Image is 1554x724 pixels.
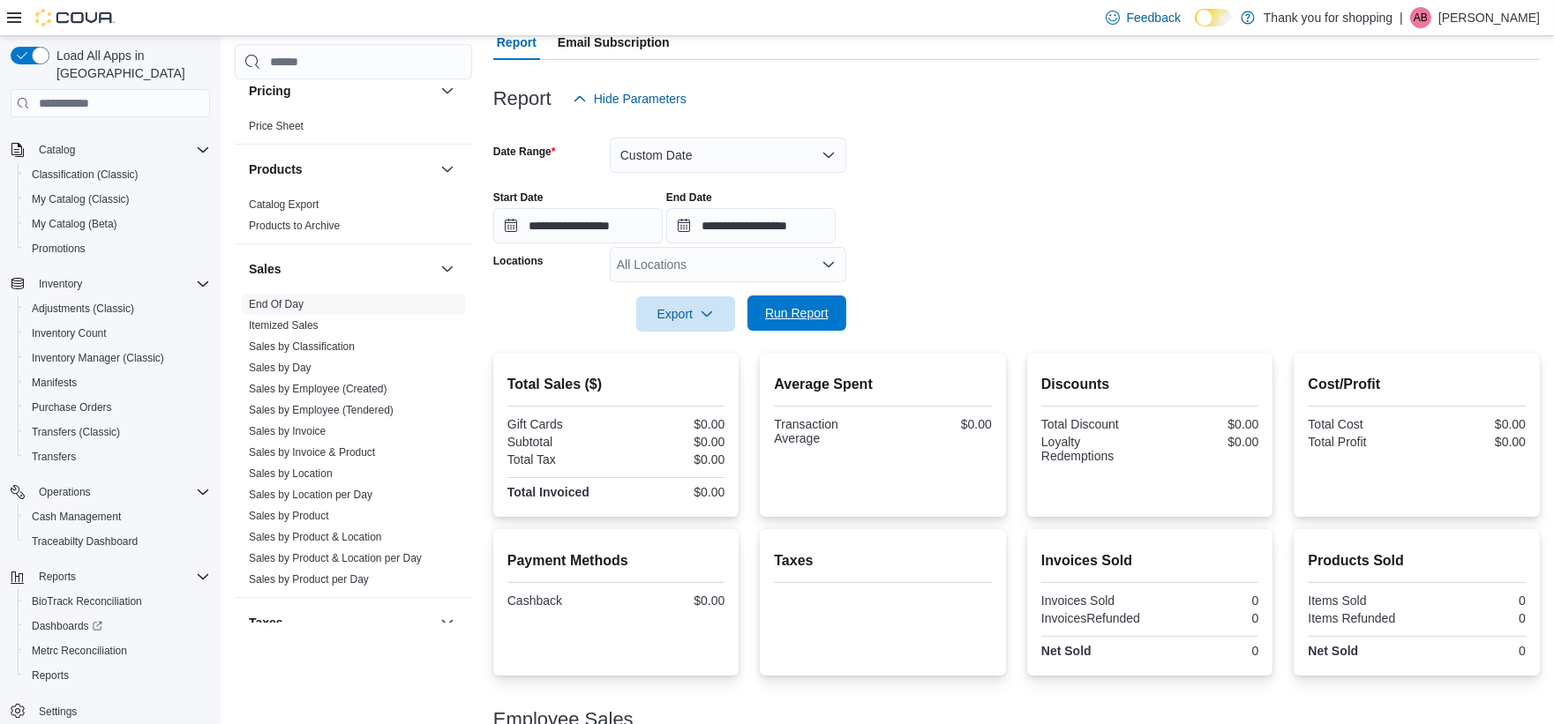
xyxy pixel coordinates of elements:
div: Cashback [507,593,612,608]
span: Transfers (Classic) [32,425,120,439]
a: Reports [25,665,76,686]
a: Adjustments (Classic) [25,298,141,319]
div: $0.00 [1421,435,1526,449]
a: Sales by Product per Day [249,573,369,586]
a: Sales by Classification [249,340,355,353]
p: [PERSON_NAME] [1438,7,1540,28]
a: Purchase Orders [25,397,119,418]
button: Open list of options [822,258,836,272]
span: Sales by Invoice & Product [249,445,375,459]
a: Sales by Employee (Created) [249,383,387,395]
a: Traceabilty Dashboard [25,531,145,552]
span: Classification (Classic) [25,164,210,185]
button: My Catalog (Beta) [18,212,217,236]
h3: Products [249,160,303,178]
div: Items Refunded [1308,611,1413,625]
span: AB [1414,7,1428,28]
span: Sales by Classification [249,340,355,354]
button: Catalog [32,139,82,160]
a: My Catalog (Classic) [25,189,137,210]
button: Inventory [4,272,217,296]
span: Classification (Classic) [32,168,139,182]
button: Hide Parameters [566,81,694,116]
span: Export [647,296,724,332]
div: $0.00 [619,435,724,449]
div: Products [235,194,472,243]
span: Sales by Employee (Created) [249,382,387,396]
span: Catalog [32,139,210,160]
p: | [1400,7,1403,28]
button: Taxes [437,612,458,633]
div: Total Cost [1308,417,1413,431]
button: Inventory Manager (Classic) [18,346,217,370]
span: End Of Day [249,297,304,311]
a: Inventory Manager (Classic) [25,347,171,369]
button: BioTrack Reconciliation [18,589,217,614]
span: My Catalog (Classic) [25,189,210,210]
span: Adjustments (Classic) [25,298,210,319]
h3: Taxes [249,614,283,631]
button: Sales [437,258,458,280]
button: Adjustments (Classic) [18,296,217,321]
a: Sales by Product & Location per Day [249,552,422,564]
h2: Cost/Profit [1308,374,1526,395]
h2: Products Sold [1308,550,1526,571]
span: Settings [39,705,77,719]
span: Run Report [765,304,829,322]
div: Loyalty Redemptions [1041,435,1146,463]
strong: Net Sold [1308,644,1358,658]
span: Sales by Day [249,361,312,375]
button: Transfers (Classic) [18,420,217,444]
a: Sales by Invoice [249,425,326,437]
h2: Taxes [774,550,992,571]
span: Itemized Sales [249,318,319,332]
button: Metrc Reconciliation [18,638,217,663]
button: Custom Date [610,138,846,173]
button: Pricing [249,82,433,100]
span: Cash Management [32,510,121,524]
button: Traceabilty Dashboard [18,529,217,554]
h3: Sales [249,260,282,278]
span: Report [497,25,537,60]
button: Reports [18,663,217,688]
div: $0.00 [619,593,724,608]
span: Sales by Product per Day [249,572,369,586]
div: Subtotal [507,435,612,449]
span: Metrc Reconciliation [25,640,210,661]
span: Sales by Product & Location [249,530,382,544]
span: Transfers (Classic) [25,422,210,443]
input: Dark Mode [1195,9,1232,27]
a: Sales by Employee (Tendered) [249,404,394,416]
span: Email Subscription [558,25,670,60]
span: Promotions [32,242,86,256]
span: Settings [32,700,210,722]
span: Reports [32,668,69,683]
strong: Net Sold [1041,644,1092,658]
div: Ariana Brown [1410,7,1431,28]
span: Sales by Product [249,509,329,523]
span: Inventory Manager (Classic) [25,347,210,369]
a: Products to Archive [249,220,340,232]
button: Taxes [249,614,433,631]
div: $0.00 [1153,435,1258,449]
button: Transfers [18,444,217,469]
label: Start Date [493,190,544,205]
button: Catalog [4,138,217,162]
div: InvoicesRefunded [1041,611,1146,625]
button: Reports [32,566,83,587]
span: Catalog Export [249,198,319,212]
span: Traceabilty Dashboard [25,531,210,552]
div: 0 [1421,593,1526,608]
div: Pricing [235,116,472,144]
a: Manifests [25,372,84,393]
span: BioTrack Reconciliation [25,591,210,612]
button: Products [437,159,458,180]
h2: Total Sales ($) [507,374,725,395]
div: 0 [1153,593,1258,608]
span: Reports [25,665,210,686]
span: Adjustments (Classic) [32,302,134,316]
button: Inventory [32,273,89,295]
h2: Average Spent [774,374,992,395]
span: Manifests [25,372,210,393]
button: Sales [249,260,433,278]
